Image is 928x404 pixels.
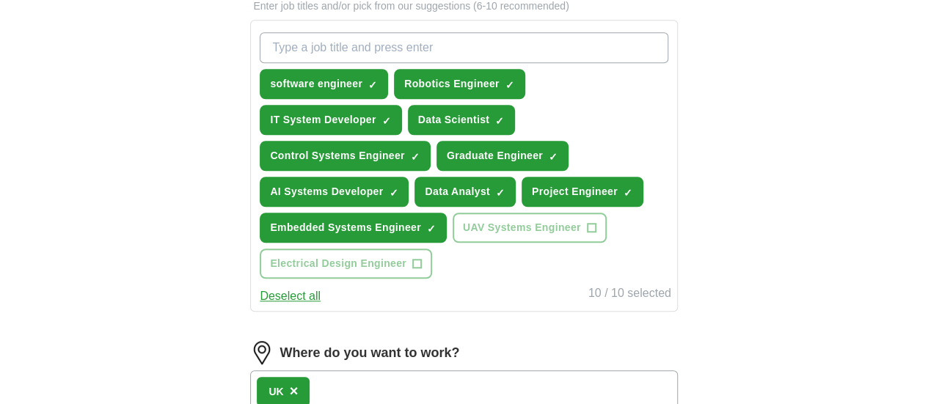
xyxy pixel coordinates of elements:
span: ✓ [389,187,398,199]
span: Data Analyst [425,184,490,199]
button: Data Analyst✓ [414,177,516,207]
span: Data Scientist [418,112,490,128]
span: ✓ [382,115,391,127]
span: UAV Systems Engineer [463,220,581,235]
span: × [290,383,299,399]
span: software engineer [270,76,362,92]
button: software engineer✓ [260,69,388,99]
span: ✓ [411,151,420,163]
span: AI Systems Developer [270,184,383,199]
input: Type a job title and press enter [260,32,668,63]
span: Electrical Design Engineer [270,256,406,271]
span: IT System Developer [270,112,376,128]
span: ✓ [495,115,504,127]
img: location.png [250,341,274,364]
button: Control Systems Engineer✓ [260,141,430,171]
button: Electrical Design Engineer [260,249,432,279]
span: Graduate Engineer [447,148,543,164]
button: AI Systems Developer✓ [260,177,409,207]
div: 10 / 10 selected [588,284,671,305]
span: ✓ [624,187,632,199]
button: Deselect all [260,287,321,305]
span: ✓ [427,223,436,235]
button: Project Engineer✓ [522,177,643,207]
span: Project Engineer [532,184,618,199]
button: Robotics Engineer✓ [394,69,525,99]
label: Where do you want to work? [280,343,459,363]
div: UK [268,384,283,400]
span: ✓ [496,187,505,199]
button: × [290,381,299,403]
button: IT System Developer✓ [260,105,401,135]
span: ✓ [368,79,377,91]
span: Control Systems Engineer [270,148,404,164]
button: Embedded Systems Engineer✓ [260,213,447,243]
button: UAV Systems Engineer [453,213,607,243]
span: ✓ [549,151,558,163]
button: Graduate Engineer✓ [436,141,569,171]
span: ✓ [505,79,514,91]
button: Data Scientist✓ [408,105,516,135]
span: Robotics Engineer [404,76,500,92]
span: Embedded Systems Engineer [270,220,421,235]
